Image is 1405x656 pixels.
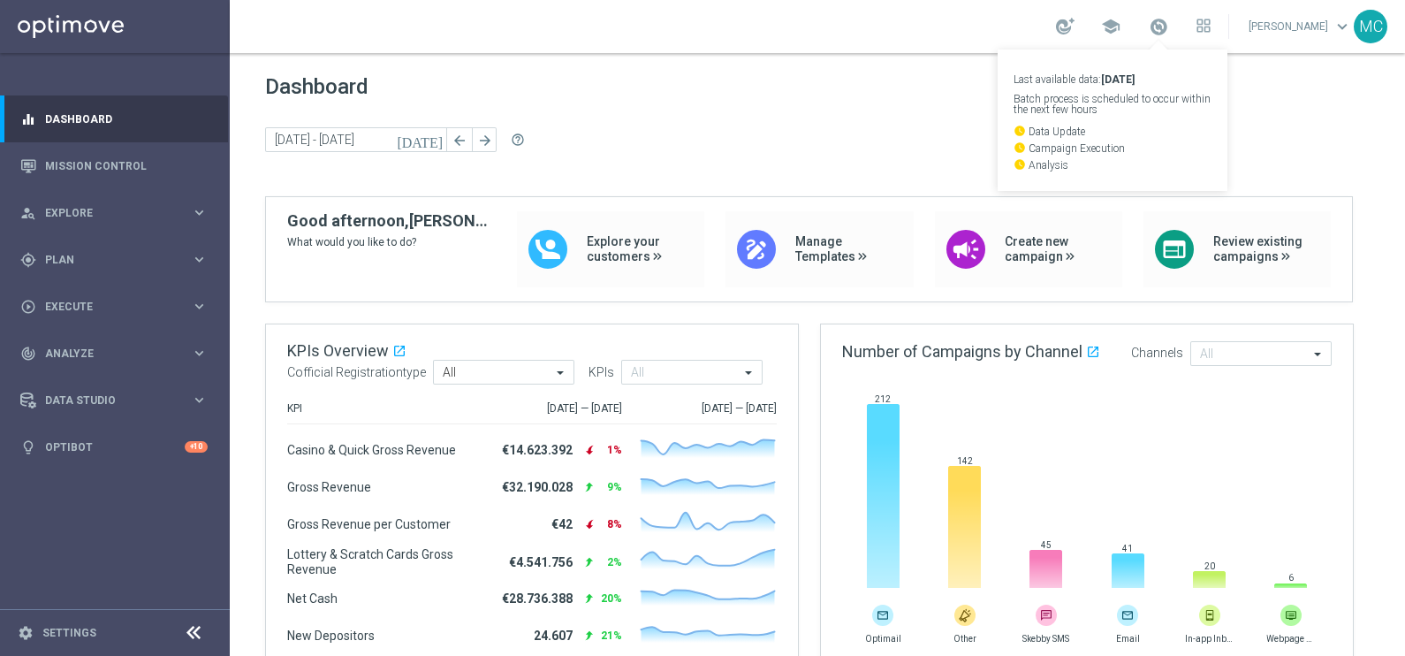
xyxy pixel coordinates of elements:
[20,299,191,315] div: Execute
[191,392,208,408] i: keyboard_arrow_right
[1014,158,1026,171] i: watch_later
[1147,13,1170,42] a: Last available data:[DATE] Batch process is scheduled to occur within the next few hours watch_la...
[20,252,191,268] div: Plan
[19,159,209,173] button: Mission Control
[19,112,209,126] button: equalizer Dashboard
[19,253,209,267] button: gps_fixed Plan keyboard_arrow_right
[19,440,209,454] button: lightbulb Optibot +10
[20,299,36,315] i: play_circle_outline
[20,393,191,408] div: Data Studio
[191,251,208,268] i: keyboard_arrow_right
[18,625,34,641] i: settings
[20,252,36,268] i: gps_fixed
[20,205,36,221] i: person_search
[20,142,208,189] div: Mission Control
[45,301,191,312] span: Execute
[1014,125,1026,137] i: watch_later
[19,347,209,361] button: track_changes Analyze keyboard_arrow_right
[1014,125,1211,137] p: Data Update
[20,346,36,362] i: track_changes
[1014,158,1211,171] p: Analysis
[1014,141,1211,154] p: Campaign Execution
[191,298,208,315] i: keyboard_arrow_right
[20,205,191,221] div: Explore
[185,441,208,453] div: +10
[20,95,208,142] div: Dashboard
[1247,13,1354,40] a: [PERSON_NAME]keyboard_arrow_down
[19,300,209,314] button: play_circle_outline Execute keyboard_arrow_right
[1014,74,1211,85] p: Last available data:
[45,423,185,470] a: Optibot
[1101,73,1135,86] strong: [DATE]
[19,206,209,220] button: person_search Explore keyboard_arrow_right
[1014,94,1211,115] p: Batch process is scheduled to occur within the next few hours
[42,628,96,638] a: Settings
[1014,141,1026,154] i: watch_later
[191,204,208,221] i: keyboard_arrow_right
[45,348,191,359] span: Analyze
[45,395,191,406] span: Data Studio
[20,423,208,470] div: Optibot
[19,393,209,408] button: Data Studio keyboard_arrow_right
[191,345,208,362] i: keyboard_arrow_right
[45,255,191,265] span: Plan
[1101,17,1120,36] span: school
[20,346,191,362] div: Analyze
[20,111,36,127] i: equalizer
[1354,10,1387,43] div: MC
[20,439,36,455] i: lightbulb
[45,95,208,142] a: Dashboard
[1333,17,1352,36] span: keyboard_arrow_down
[45,142,208,189] a: Mission Control
[45,208,191,218] span: Explore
